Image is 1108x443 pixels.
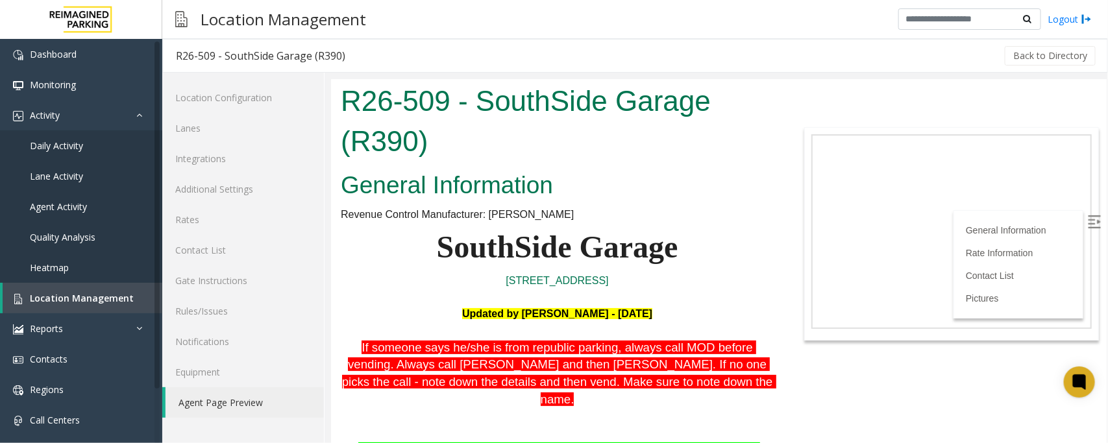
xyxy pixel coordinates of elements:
[162,113,324,143] a: Lanes
[30,139,83,152] span: Daily Activity
[10,130,243,141] span: Revenue Control Manufacturer: [PERSON_NAME]
[175,3,188,35] img: pageIcon
[757,136,770,149] img: Open/Close Sidebar Menu
[1048,12,1092,26] a: Logout
[176,47,345,64] div: R26-509 - SouthSide Garage (R390)
[10,2,443,82] h1: R26-509 - SouthSide Garage (R390)
[13,111,23,121] img: 'icon'
[635,146,715,156] a: General Information
[17,261,425,293] span: If someone says he/she is from republic parking, always call MOD before vending
[13,50,23,60] img: 'icon'
[30,200,87,213] span: Agent Activity
[30,353,68,365] span: Contacts
[11,278,445,326] span: . Always call [PERSON_NAME] and then [PERSON_NAME]. If no one picks the call - note down the deta...
[30,414,80,426] span: Call Centers
[194,3,373,35] h3: Location Management
[635,169,702,179] a: Rate Information
[162,174,324,204] a: Additional Settings
[162,326,324,357] a: Notifications
[30,170,83,182] span: Lane Activity
[162,265,324,296] a: Gate Instructions
[175,196,277,207] a: [STREET_ADDRESS]
[30,322,63,335] span: Reports
[30,78,76,91] span: Monitoring
[30,383,64,396] span: Regions
[13,385,23,396] img: 'icon'
[30,109,60,121] span: Activity
[13,355,23,365] img: 'icon'
[27,363,429,394] span: IF A CUSTOMER IS FROM THE CHATTANOOGAN AND HOTEL THEIR ROOM KEY HAS BEEN TURNED OFF, LET THEM OUT!
[13,324,23,335] img: 'icon'
[162,82,324,113] a: Location Configuration
[635,214,668,224] a: Pictures
[166,387,324,418] a: Agent Page Preview
[635,191,683,202] a: Contact List
[30,231,95,243] span: Quality Analysis
[30,48,77,60] span: Dashboard
[162,296,324,326] a: Rules/Issues
[13,416,23,426] img: 'icon'
[162,357,324,387] a: Equipment
[10,90,443,123] h2: General Information
[30,292,134,304] span: Location Management
[1005,46,1096,66] button: Back to Directory
[1081,12,1092,26] img: logout
[162,143,324,174] a: Integrations
[3,283,162,313] a: Location Management
[131,229,321,240] font: Updated by [PERSON_NAME] - [DATE]
[106,150,347,185] span: SouthSide Garage
[162,204,324,235] a: Rates
[13,294,23,304] img: 'icon'
[162,235,324,265] a: Contact List
[13,80,23,91] img: 'icon'
[30,261,69,274] span: Heatmap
